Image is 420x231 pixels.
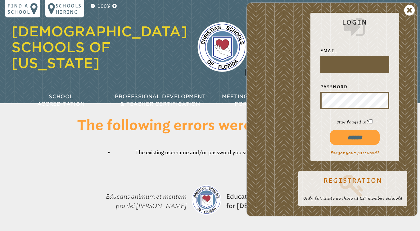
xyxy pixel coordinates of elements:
[37,94,84,107] span: School Accreditation
[7,2,30,15] p: Find a school
[192,185,221,215] img: csf-logo-web-colors.png
[56,2,82,15] p: Schools Hiring
[113,149,319,156] li: The existing username and/or password you submitted are not valid
[303,195,402,201] p: Only for those working at CSF member schools
[320,83,390,90] label: Password
[331,150,379,155] a: Forgot your password?
[11,23,187,71] a: [DEMOGRAPHIC_DATA] Schools of [US_STATE]
[222,94,298,107] span: Meetings & Workshops for Educators
[315,119,395,125] p: Stay logged in?
[224,176,336,226] p: Educating hearts and minds for [DEMOGRAPHIC_DATA]’s glory
[85,176,189,226] p: Educans animum et mentem pro dei [PERSON_NAME]
[303,173,402,198] a: Registration
[315,18,395,39] h2: Login
[320,47,390,54] label: Email
[197,22,247,72] img: csf-logo-web-colors.png
[115,94,205,107] span: Professional Development & Teacher Certification
[51,118,370,134] h1: The following errors were encountered
[96,2,111,10] p: 100%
